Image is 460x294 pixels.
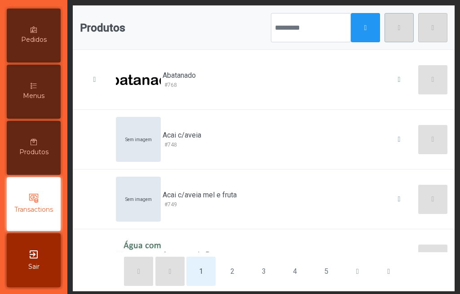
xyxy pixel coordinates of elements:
button: 4 [280,257,310,286]
span: Agua castelo Peq [163,249,218,260]
button: 1 [186,257,216,286]
span: Pedidos [21,35,47,45]
span: #749 [164,200,177,209]
span: Acai c/aveia [163,130,201,141]
img: Agua castelo Peq [116,236,161,281]
span: Acai c/aveia mel e fruta [163,190,237,200]
button: 2 [218,257,247,286]
img: Abatanado [116,57,161,102]
span: Menus [23,91,44,101]
span: Produtos [80,20,125,36]
i: exit_to_app [28,249,39,260]
span: Abatanado [163,70,196,81]
span: #768 [164,81,177,89]
button: 3 [249,257,279,286]
span: Produtos [19,147,49,157]
span: #748 [164,141,177,149]
span: Sem imagem [125,196,152,203]
span: Transactions [14,205,53,214]
span: Sem imagem [125,136,152,143]
span: Sair [28,262,40,272]
button: 5 [312,257,341,286]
